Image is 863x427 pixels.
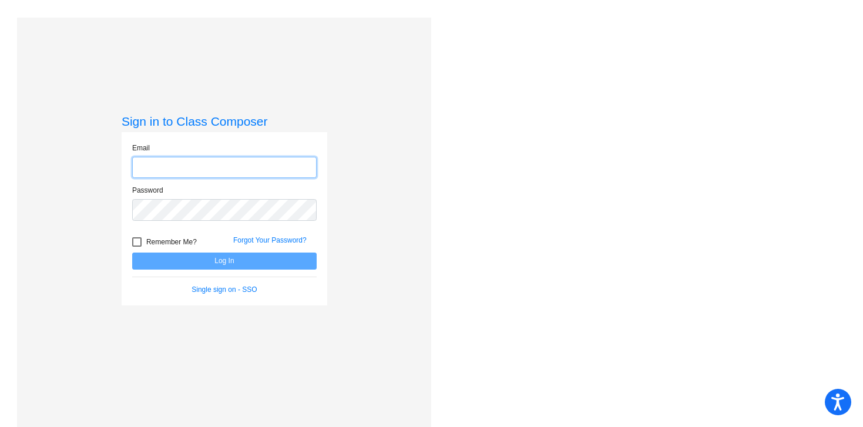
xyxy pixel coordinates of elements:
button: Log In [132,253,317,270]
a: Single sign on - SSO [192,285,257,294]
label: Password [132,185,163,196]
span: Remember Me? [146,235,197,249]
label: Email [132,143,150,153]
a: Forgot Your Password? [233,236,307,244]
h3: Sign in to Class Composer [122,114,327,129]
